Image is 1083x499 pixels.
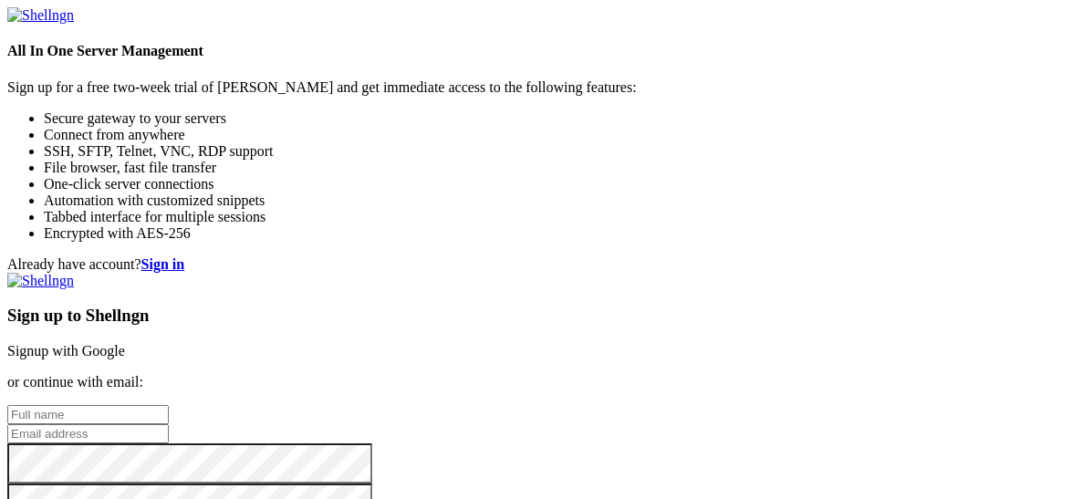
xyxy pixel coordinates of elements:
li: Encrypted with AES-256 [44,225,1076,242]
li: Secure gateway to your servers [44,110,1076,127]
li: SSH, SFTP, Telnet, VNC, RDP support [44,143,1076,160]
li: Tabbed interface for multiple sessions [44,209,1076,225]
img: Shellngn [7,273,74,289]
div: Already have account? [7,256,1076,273]
li: Connect from anywhere [44,127,1076,143]
a: Signup with Google [7,343,125,359]
h3: Sign up to Shellngn [7,306,1076,326]
p: Sign up for a free two-week trial of [PERSON_NAME] and get immediate access to the following feat... [7,79,1076,96]
img: Shellngn [7,7,74,24]
h4: All In One Server Management [7,43,1076,59]
li: File browser, fast file transfer [44,160,1076,176]
input: Full name [7,405,169,424]
li: One-click server connections [44,176,1076,192]
input: Email address [7,424,169,443]
a: Sign in [141,256,185,272]
p: or continue with email: [7,374,1076,390]
li: Automation with customized snippets [44,192,1076,209]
